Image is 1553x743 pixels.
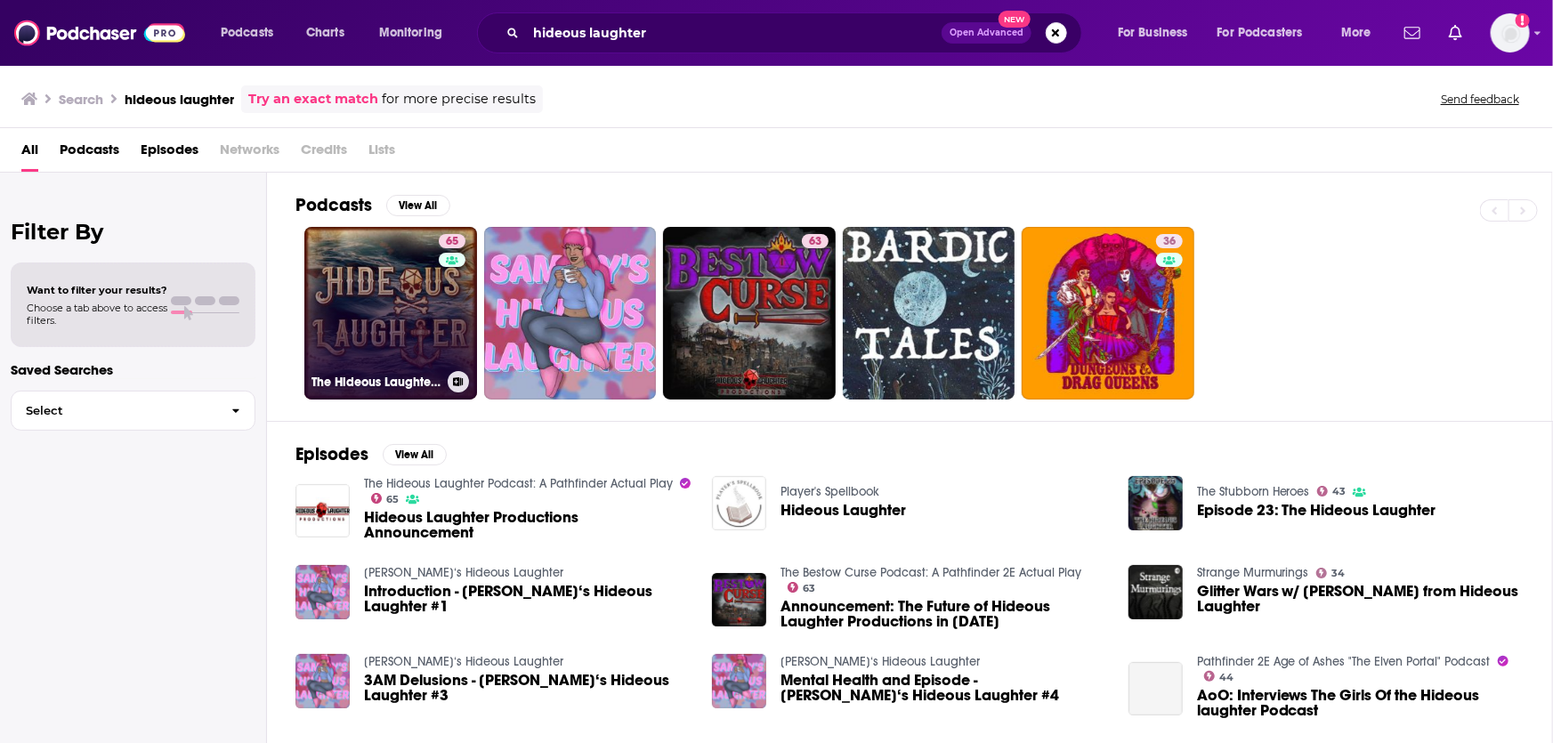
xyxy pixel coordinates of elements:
[1329,19,1394,47] button: open menu
[248,89,378,109] a: Try an exact match
[382,89,536,109] span: for more precise results
[301,135,347,172] span: Credits
[781,503,906,518] a: Hideous Laughter
[950,28,1023,37] span: Open Advanced
[1022,227,1194,400] a: 36
[1397,18,1428,48] a: Show notifications dropdown
[1206,19,1329,47] button: open menu
[1197,565,1309,580] a: Strange Murmurings
[1442,18,1469,48] a: Show notifications dropdown
[221,20,273,45] span: Podcasts
[1197,654,1491,669] a: Pathfinder 2E Age of Ashes "The Elven Portal" Podcast
[781,599,1107,629] span: Announcement: The Future of Hideous Laughter Productions in [DATE]
[364,673,691,703] span: 3AM Delusions - [PERSON_NAME]‘s Hideous Laughter #3
[364,510,691,540] a: Hideous Laughter Productions Announcement
[1491,13,1530,52] span: Logged in as Pickaxe
[11,391,255,431] button: Select
[802,234,829,248] a: 63
[999,11,1031,28] span: New
[306,20,344,45] span: Charts
[663,227,836,400] a: 63
[1217,20,1303,45] span: For Podcasters
[1197,503,1436,518] a: Episode 23: The Hideous Laughter
[12,405,217,416] span: Select
[364,565,563,580] a: Sammy‘s Hideous Laughter
[781,654,980,669] a: Sammy‘s Hideous Laughter
[781,565,1081,580] a: The Bestow Curse Podcast: A Pathfinder 2E Actual Play
[371,493,400,504] a: 65
[364,654,563,669] a: Sammy‘s Hideous Laughter
[446,233,458,251] span: 65
[781,673,1107,703] span: Mental Health and Episode - [PERSON_NAME]‘s Hideous Laughter #4
[295,484,350,538] img: Hideous Laughter Productions Announcement
[1163,233,1176,251] span: 36
[295,443,447,465] a: EpisodesView All
[364,476,673,491] a: The Hideous Laughter Podcast: A Pathfinder Actual Play
[803,585,815,593] span: 63
[27,302,167,327] span: Choose a tab above to access filters.
[364,673,691,703] a: 3AM Delusions - Sammy‘s Hideous Laughter #3
[1156,234,1183,248] a: 36
[1516,13,1530,28] svg: Add a profile image
[1491,13,1530,52] button: Show profile menu
[809,233,821,251] span: 63
[1128,476,1183,530] img: Episode 23: The Hideous Laughter
[439,234,465,248] a: 65
[379,20,442,45] span: Monitoring
[1491,13,1530,52] img: User Profile
[60,135,119,172] a: Podcasts
[1105,19,1210,47] button: open menu
[295,654,350,708] img: 3AM Delusions - Sammy‘s Hideous Laughter #3
[1128,565,1183,619] img: Glitter Wars w/ Griffin from Hideous Laughter
[27,284,167,296] span: Want to filter your results?
[712,573,766,627] img: Announcement: The Future of Hideous Laughter Productions in 2023
[1316,568,1346,578] a: 34
[781,673,1107,703] a: Mental Health and Episode - Sammy‘s Hideous Laughter #4
[367,19,465,47] button: open menu
[788,582,816,593] a: 63
[295,443,368,465] h2: Episodes
[781,599,1107,629] a: Announcement: The Future of Hideous Laughter Productions in 2023
[712,476,766,530] img: Hideous Laughter
[781,484,879,499] a: Player's Spellbook
[141,135,198,172] a: Episodes
[364,584,691,614] a: Introduction - Sammy‘s Hideous Laughter #1
[295,565,350,619] a: Introduction - Sammy‘s Hideous Laughter #1
[208,19,296,47] button: open menu
[14,16,185,50] img: Podchaser - Follow, Share and Rate Podcasts
[11,219,255,245] h2: Filter By
[364,584,691,614] span: Introduction - [PERSON_NAME]‘s Hideous Laughter #1
[386,195,450,216] button: View All
[1197,688,1524,718] a: AoO: Interviews The Girls Of the Hideous laughter Podcast
[220,135,279,172] span: Networks
[386,496,399,504] span: 65
[383,444,447,465] button: View All
[1317,486,1347,497] a: 43
[494,12,1099,53] div: Search podcasts, credits, & more...
[1331,569,1345,577] span: 34
[1332,488,1346,496] span: 43
[125,91,234,108] h3: hideous laughter
[1118,20,1188,45] span: For Business
[1197,584,1524,614] span: Glitter Wars w/ [PERSON_NAME] from Hideous Laughter
[295,194,450,216] a: PodcastsView All
[304,227,477,400] a: 65The Hideous Laughter Podcast: A Pathfinder Actual Play
[59,91,103,108] h3: Search
[942,22,1031,44] button: Open AdvancedNew
[368,135,395,172] span: Lists
[1197,484,1310,499] a: The Stubborn Heroes
[21,135,38,172] a: All
[1436,92,1525,107] button: Send feedback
